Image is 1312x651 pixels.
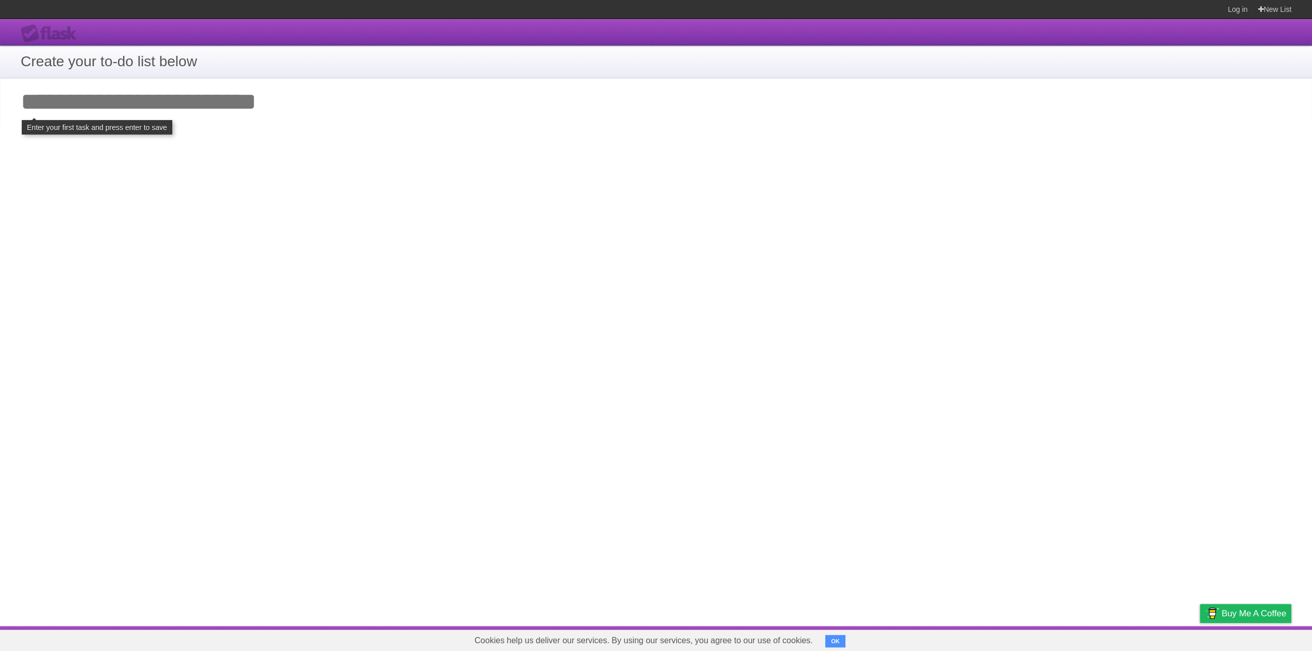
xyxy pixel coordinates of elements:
a: Suggest a feature [1226,629,1291,648]
a: Terms [1151,629,1174,648]
div: Flask [21,24,83,43]
a: Buy me a coffee [1200,604,1291,623]
img: Buy me a coffee [1205,604,1219,622]
a: About [1062,629,1084,648]
a: Developers [1096,629,1138,648]
button: OK [825,635,845,647]
a: Privacy [1186,629,1213,648]
h1: Create your to-do list below [21,51,1291,72]
span: Buy me a coffee [1221,604,1286,623]
span: Cookies help us deliver our services. By using our services, you agree to our use of cookies. [464,630,823,651]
